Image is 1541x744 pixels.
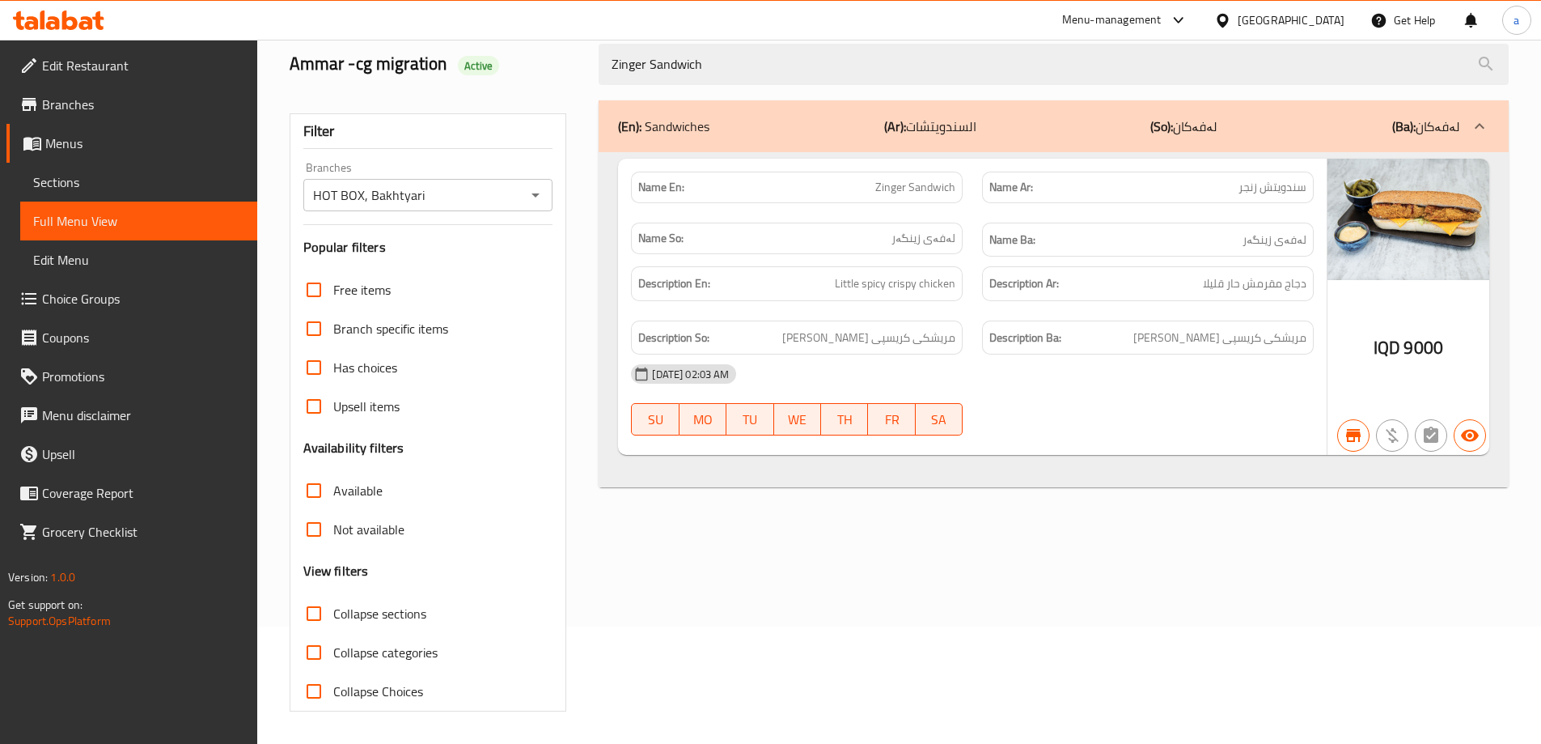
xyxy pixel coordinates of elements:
[631,403,679,436] button: SU
[891,230,955,247] span: لەفەی زینگەر
[875,179,955,196] span: Zinger Sandwich
[638,408,672,432] span: SU
[6,435,257,474] a: Upsell
[458,58,500,74] span: Active
[1454,419,1486,452] button: Available
[1133,328,1306,348] span: مریشکی کریسپی کەم تیژ
[781,408,815,432] span: WE
[638,230,684,247] strong: Name So:
[42,406,244,425] span: Menu disclaimer
[42,56,244,75] span: Edit Restaurant
[599,44,1509,85] input: search
[1376,419,1408,452] button: Purchased item
[1513,11,1519,29] span: a
[638,328,709,348] strong: Description So:
[868,403,915,436] button: FR
[20,163,257,202] a: Sections
[6,318,257,357] a: Coupons
[989,230,1035,250] strong: Name Ba:
[733,408,767,432] span: TU
[916,403,963,436] button: SA
[1238,11,1344,29] div: [GEOGRAPHIC_DATA]
[6,474,257,512] a: Coverage Report
[33,250,244,270] span: Edit Menu
[42,95,244,114] span: Branches
[1327,159,1489,280] img: 202211_16_Talabat_IraqErb638042890574375613.jpg
[20,240,257,279] a: Edit Menu
[8,610,111,631] a: Support.OpsPlatform
[922,408,956,432] span: SA
[8,594,83,615] span: Get support on:
[1203,274,1306,294] span: دجاج مقرمش حار قليلا
[6,124,257,163] a: Menus
[884,117,976,136] p: السندويتشات
[1415,419,1447,452] button: Not has choices
[50,567,75,588] span: 1.0.0
[1243,230,1306,250] span: لەفەی زینگەر
[1337,419,1370,452] button: Branch specific item
[524,184,547,206] button: Open
[6,85,257,124] a: Branches
[874,408,908,432] span: FR
[303,114,553,149] div: Filter
[646,367,735,382] span: [DATE] 02:03 AM
[989,328,1061,348] strong: Description Ba:
[42,289,244,308] span: Choice Groups
[1392,114,1416,138] b: (Ba):
[821,403,868,436] button: TH
[333,280,391,300] span: Free items
[303,238,553,257] h3: Popular filters
[1374,332,1400,363] span: IQD
[599,152,1509,488] div: (En): Sandwiches(Ar):السندويتشات(So):لەفەکان(Ba):لەفەکان
[1392,117,1460,136] p: لەفەکان
[42,522,244,542] span: Grocery Checklist
[686,408,720,432] span: MO
[6,512,257,551] a: Grocery Checklist
[1238,179,1306,196] span: سندويتش زنجر
[333,643,438,662] span: Collapse categories
[303,439,404,457] h3: Availability filters
[1062,11,1162,30] div: Menu-management
[774,403,821,436] button: WE
[42,328,244,347] span: Coupons
[303,562,369,580] h3: View filters
[835,274,955,294] span: Little spicy crispy chicken
[8,567,48,588] span: Version:
[42,483,244,503] span: Coverage Report
[6,357,257,396] a: Promotions
[1150,114,1173,138] b: (So):
[782,328,955,348] span: مریشکی کریسپی کەم تیژ
[333,358,397,377] span: Has choices
[638,179,684,196] strong: Name En:
[1150,117,1217,136] p: لەفەکان
[6,46,257,85] a: Edit Restaurant
[42,444,244,464] span: Upsell
[618,114,641,138] b: (En):
[33,172,244,192] span: Sections
[989,274,1059,294] strong: Description Ar:
[6,279,257,318] a: Choice Groups
[333,481,383,500] span: Available
[618,117,709,136] p: Sandwiches
[884,114,906,138] b: (Ar):
[726,403,773,436] button: TU
[599,100,1509,152] div: (En): Sandwiches(Ar):السندويتشات(So):لەفەکان(Ba):لەفەکان
[458,56,500,75] div: Active
[333,397,400,416] span: Upsell items
[290,52,580,76] h2: Ammar -cg migration
[45,134,244,153] span: Menus
[333,682,423,701] span: Collapse Choices
[828,408,862,432] span: TH
[1403,332,1443,363] span: 9000
[42,367,244,386] span: Promotions
[989,179,1033,196] strong: Name Ar:
[6,396,257,435] a: Menu disclaimer
[20,202,257,240] a: Full Menu View
[333,520,404,539] span: Not available
[638,274,710,294] strong: Description En:
[333,319,448,338] span: Branch specific items
[333,604,426,623] span: Collapse sections
[33,211,244,231] span: Full Menu View
[679,403,726,436] button: MO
